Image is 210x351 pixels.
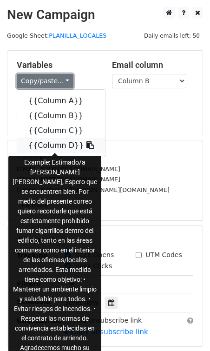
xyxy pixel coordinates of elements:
[17,138,105,153] a: {{Column D}}
[17,123,105,138] a: {{Column C}}
[112,60,193,70] h5: Email column
[65,328,148,336] a: Copy unsubscribe link
[17,74,73,88] a: Copy/paste...
[7,32,106,39] small: Google Sheet:
[17,108,105,123] a: {{Column B}}
[141,31,203,41] span: Daily emails left: 50
[17,186,170,193] small: [EMAIL_ADDRESS][PERSON_NAME][DOMAIN_NAME]
[164,306,210,351] div: Widget de chat
[74,316,142,325] label: Add unsubscribe link
[7,7,203,23] h2: New Campaign
[17,176,120,183] small: [EMAIL_ADDRESS][DOMAIN_NAME]
[141,32,203,39] a: Daily emails left: 50
[17,235,193,245] h5: Advanced
[17,60,98,70] h5: Variables
[145,250,182,260] label: UTM Codes
[49,32,106,39] a: PLANILLA_LOCALES
[17,166,120,172] small: [EMAIL_ADDRESS][DOMAIN_NAME]
[164,306,210,351] iframe: Chat Widget
[17,93,105,108] a: {{Column A}}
